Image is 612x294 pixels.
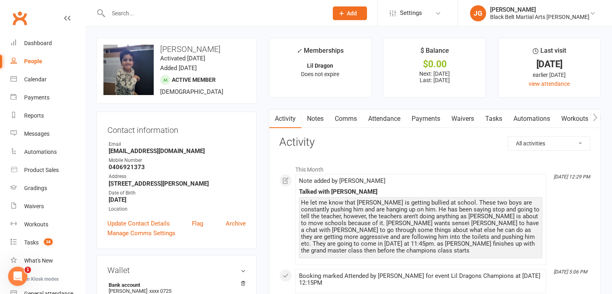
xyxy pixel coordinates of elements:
a: Tasks [480,110,508,128]
time: Activated [DATE] [160,55,205,62]
a: Attendance [363,110,406,128]
span: [DEMOGRAPHIC_DATA] [160,88,223,95]
a: Tasks 38 [10,234,85,252]
h3: Contact information [107,122,246,135]
div: [PERSON_NAME] [490,6,589,13]
div: Last visit [533,46,566,60]
div: $0.00 [391,60,478,68]
div: What's New [24,257,53,264]
a: Waivers [10,197,85,215]
a: Gradings [10,179,85,197]
div: [DATE] [505,60,593,68]
span: Active member [172,77,216,83]
input: Search... [106,8,322,19]
span: xxxx 0725 [149,288,171,294]
a: Flag [192,219,203,228]
div: JG [470,5,486,21]
time: Added [DATE] [160,64,197,72]
div: Automations [24,149,57,155]
a: What's New [10,252,85,270]
i: [DATE] 5:06 PM [554,269,587,275]
a: Notes [301,110,329,128]
div: Mobile Number [109,157,246,164]
div: Gradings [24,185,47,191]
strong: Lil Dragon [307,62,333,69]
a: Automations [508,110,556,128]
iframe: Intercom live chat [8,267,27,286]
div: Payments [24,94,49,101]
a: Clubworx [10,8,30,28]
a: Activity [269,110,301,128]
strong: Bank account [109,282,242,288]
a: Update Contact Details [107,219,170,228]
div: $ Balance [420,46,449,60]
div: Memberships [297,46,344,60]
a: Payments [10,89,85,107]
i: [DATE] 12:29 PM [554,174,590,180]
div: People [24,58,42,64]
div: Note added by [PERSON_NAME] [299,178,542,184]
div: Calendar [24,76,47,83]
div: Booking marked Attended by [PERSON_NAME] for event Lil Dragons Champions at [DATE] 12:15PM [299,273,542,286]
button: Add [333,6,367,20]
a: Messages [10,125,85,143]
div: Reports [24,112,44,119]
span: Add [347,10,357,17]
li: This Month [279,161,590,174]
h3: [PERSON_NAME] [103,45,250,54]
a: Manage Comms Settings [107,228,175,238]
a: view attendance [529,81,570,87]
span: 38 [44,238,53,245]
span: Settings [400,4,422,22]
strong: [DATE] [109,196,246,203]
div: Dashboard [24,40,52,46]
div: Workouts [24,221,48,228]
a: Calendar [10,70,85,89]
strong: [STREET_ADDRESS][PERSON_NAME] [109,180,246,187]
i: ✓ [297,47,302,55]
div: earlier [DATE] [505,70,593,79]
div: He let me know that [PERSON_NAME] is getting bullied at school. These two boys are constantly pus... [301,199,540,254]
a: Archive [226,219,246,228]
a: Waivers [446,110,480,128]
a: Workouts [556,110,594,128]
a: Dashboard [10,34,85,52]
div: Waivers [24,203,44,209]
h3: Activity [279,136,590,149]
div: Tasks [24,239,39,246]
a: Workouts [10,215,85,234]
div: Location [109,205,246,213]
a: Comms [329,110,363,128]
div: Talked with [PERSON_NAME] [299,188,542,195]
div: Email [109,141,246,148]
div: Date of Birth [109,189,246,197]
a: People [10,52,85,70]
img: image1726471474.png [103,45,154,95]
div: Address [109,173,246,180]
div: Product Sales [24,167,59,173]
h3: Wallet [107,266,246,275]
strong: 0406921373 [109,164,246,171]
p: Next: [DATE] Last: [DATE] [391,70,478,83]
a: Automations [10,143,85,161]
a: Reports [10,107,85,125]
a: Product Sales [10,161,85,179]
span: 1 [25,267,31,273]
strong: [EMAIL_ADDRESS][DOMAIN_NAME] [109,147,246,155]
span: Does not expire [301,71,339,77]
div: Messages [24,130,49,137]
div: Black Belt Martial Arts [PERSON_NAME] [490,13,589,21]
a: Payments [406,110,446,128]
